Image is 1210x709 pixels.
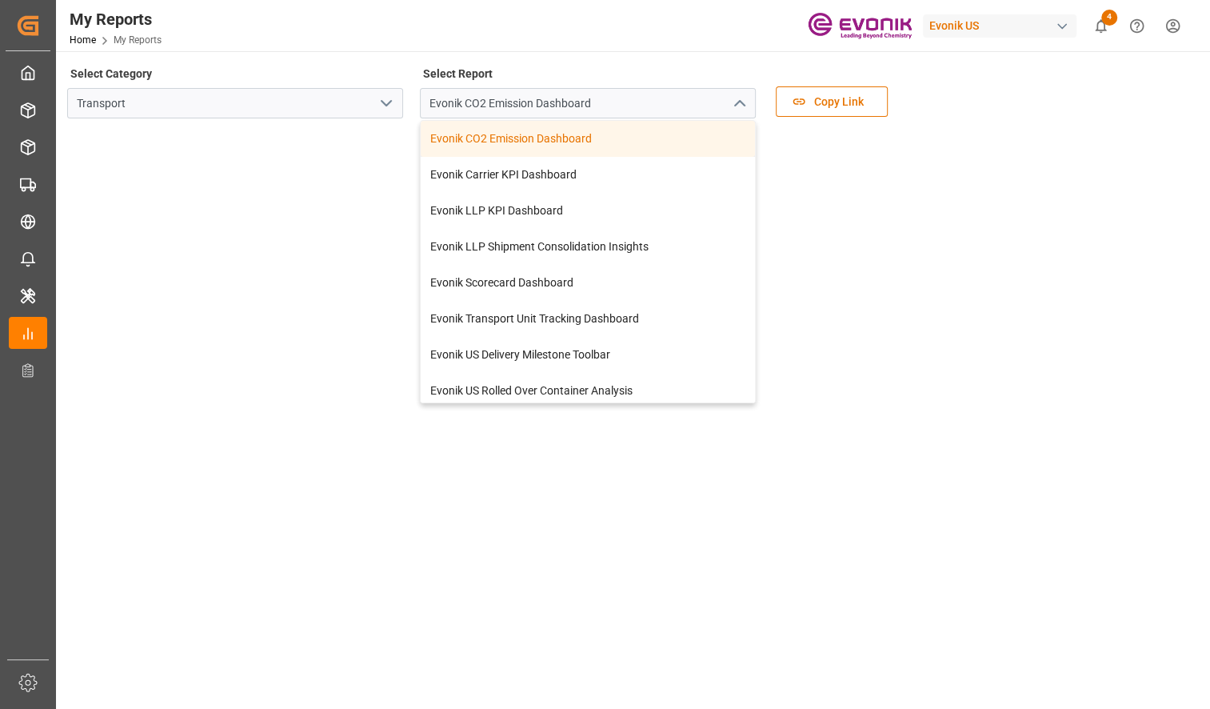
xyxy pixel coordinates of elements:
[70,7,162,31] div: My Reports
[67,62,154,85] label: Select Category
[808,12,912,40] img: Evonik-brand-mark-Deep-Purple-RGB.jpeg_1700498283.jpeg
[421,229,755,265] div: Evonik LLP Shipment Consolidation Insights
[1119,8,1155,44] button: Help Center
[1083,8,1119,44] button: show 4 new notifications
[421,373,755,409] div: Evonik US Rolled Over Container Analysis
[923,10,1083,41] button: Evonik US
[806,94,872,110] span: Copy Link
[67,88,403,118] input: Type to search/select
[421,157,755,193] div: Evonik Carrier KPI Dashboard
[421,265,755,301] div: Evonik Scorecard Dashboard
[373,91,397,116] button: open menu
[776,86,888,117] button: Copy Link
[923,14,1076,38] div: Evonik US
[421,337,755,373] div: Evonik US Delivery Milestone Toolbar
[70,34,96,46] a: Home
[421,193,755,229] div: Evonik LLP KPI Dashboard
[420,62,495,85] label: Select Report
[1101,10,1117,26] span: 4
[421,301,755,337] div: Evonik Transport Unit Tracking Dashboard
[726,91,750,116] button: close menu
[421,121,755,157] div: Evonik CO2 Emission Dashboard
[420,88,756,118] input: Type to search/select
